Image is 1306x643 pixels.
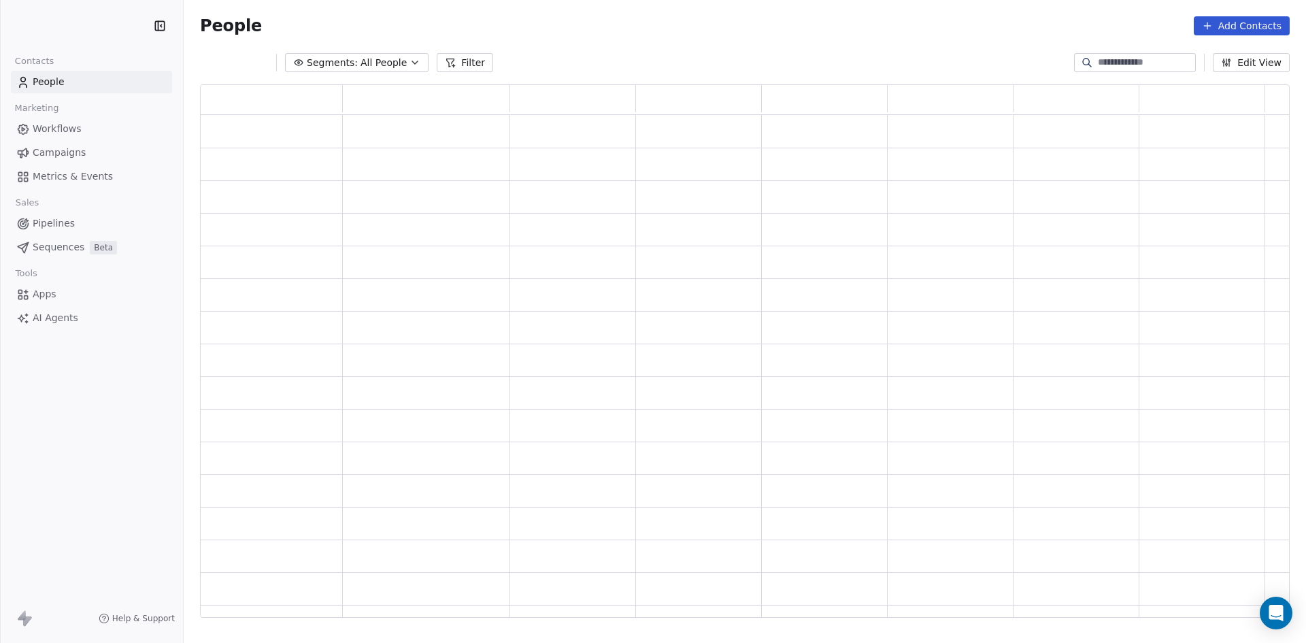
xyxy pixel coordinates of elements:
[90,241,117,254] span: Beta
[33,169,113,184] span: Metrics & Events
[9,51,60,71] span: Contacts
[11,142,172,164] a: Campaigns
[33,122,82,136] span: Workflows
[33,287,56,301] span: Apps
[10,263,43,284] span: Tools
[11,307,172,329] a: AI Agents
[11,283,172,306] a: Apps
[1213,53,1290,72] button: Edit View
[1260,597,1292,629] div: Open Intercom Messenger
[99,613,175,624] a: Help & Support
[11,212,172,235] a: Pipelines
[307,56,358,70] span: Segments:
[1194,16,1290,35] button: Add Contacts
[437,53,493,72] button: Filter
[112,613,175,624] span: Help & Support
[11,71,172,93] a: People
[9,98,65,118] span: Marketing
[33,240,84,254] span: Sequences
[11,236,172,259] a: SequencesBeta
[33,75,65,89] span: People
[33,216,75,231] span: Pipelines
[361,56,407,70] span: All People
[33,146,86,160] span: Campaigns
[11,165,172,188] a: Metrics & Events
[11,118,172,140] a: Workflows
[200,16,262,36] span: People
[10,193,45,213] span: Sales
[33,311,78,325] span: AI Agents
